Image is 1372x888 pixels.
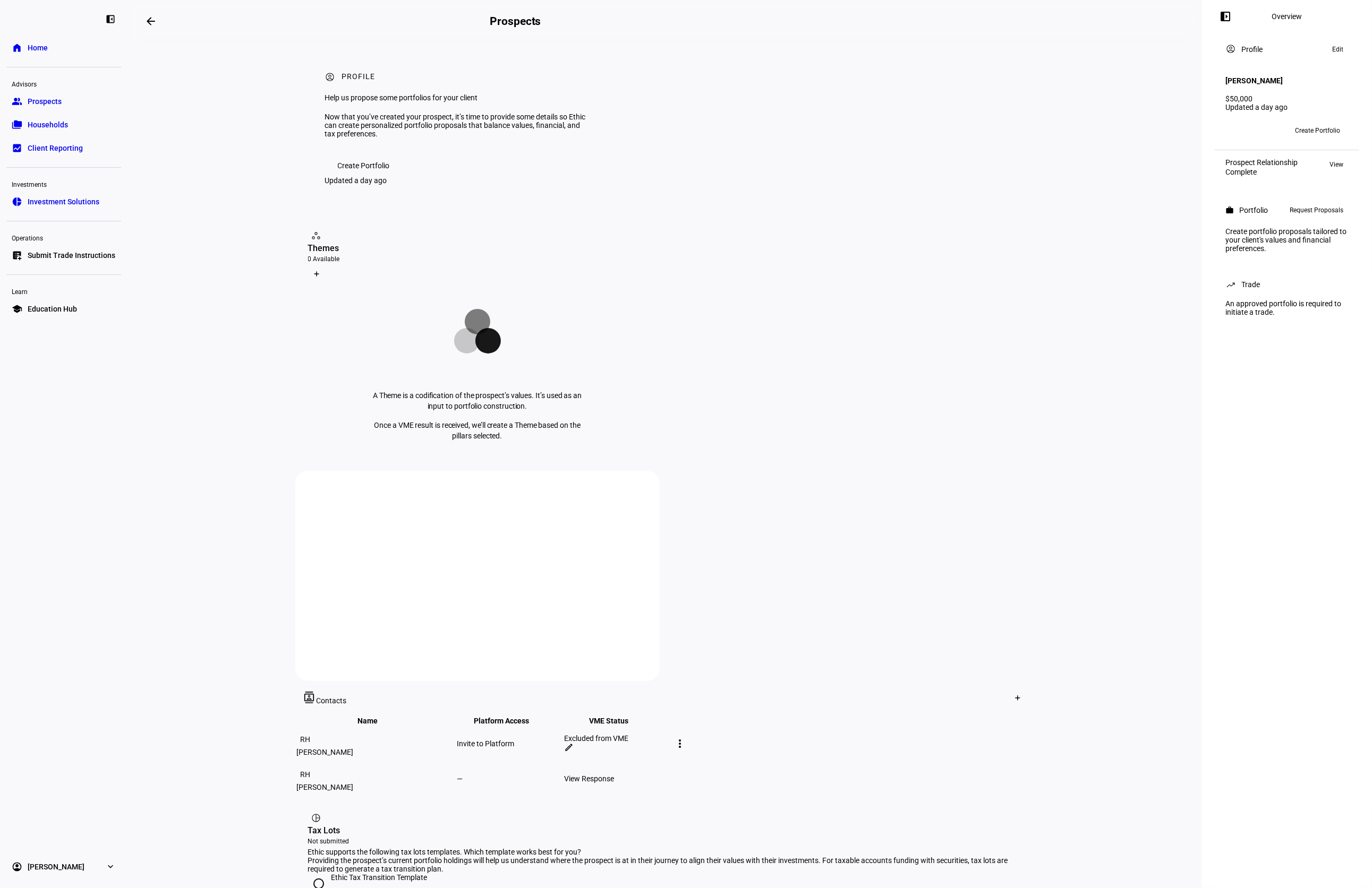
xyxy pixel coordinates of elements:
eth-mat-symbol: pie_chart [12,196,22,207]
td: — [457,762,563,796]
a: pie_chartInvestment Solutions [6,191,121,212]
div: Investments [6,176,121,191]
div: Excluded from VME [565,734,670,743]
span: Submit Trade Instructions [28,250,115,261]
span: Education Hub [28,304,77,314]
div: Complete [1225,168,1298,176]
div: Providing the prospect’s current portfolio holdings will help us understand where the prospect is... [308,856,1022,873]
div: Trade [1241,280,1260,289]
eth-panel-overview-card-header: Profile [1225,43,1349,56]
eth-mat-symbol: group [12,96,22,107]
mat-icon: account_circle [1225,44,1236,54]
span: Prospects [28,96,62,107]
div: [PERSON_NAME] [297,783,455,791]
span: Request Proposals [1290,204,1343,217]
div: Help us propose some portfolios for your client [325,93,586,102]
mat-icon: edit [565,743,574,752]
mat-icon: workspaces [311,230,322,241]
span: Investment Solutions [28,196,99,207]
div: Profile [342,72,376,83]
span: Create Portfolio [338,155,390,176]
mat-icon: trending_up [1225,279,1236,290]
div: Themes [308,242,647,255]
div: Tax Lots [308,824,1022,837]
span: Platform Access [474,717,546,725]
span: VME Status [590,717,645,725]
a: folder_copyHouseholds [6,114,121,135]
eth-mat-symbol: folder_copy [12,119,22,130]
mat-icon: contacts [304,692,317,703]
div: Learn [6,283,121,298]
mat-icon: account_circle [325,72,336,82]
div: Updated a day ago [325,176,387,185]
button: Create Portfolio [325,155,403,176]
div: 0 Available [308,255,647,263]
div: Not submitted [308,837,1022,846]
p: A Theme is a codification of the prospect’s values. It’s used as an input to portfolio construction. [366,390,589,411]
div: Profile [1241,45,1263,54]
span: RH [1230,127,1239,134]
span: View [1330,158,1343,171]
button: View [1324,158,1349,171]
mat-icon: arrow_backwards [144,15,157,28]
span: Contacts [317,696,347,705]
eth-mat-symbol: account_circle [12,861,22,872]
div: Now that you’ve created your prospect, it’s time to provide some details so Ethic can create pers... [325,113,586,138]
eth-mat-symbol: home [12,42,22,53]
div: Ethic supports the following tax lots templates. Which template works best for you? [308,848,1022,856]
a: bid_landscapeClient Reporting [6,137,121,159]
span: [PERSON_NAME] [28,861,84,872]
div: View Response [565,774,670,783]
div: RH [297,731,314,748]
span: Edit [1332,43,1343,56]
div: Portfolio [1239,206,1268,214]
span: Create Portfolio [1295,122,1340,139]
span: Client Reporting [28,143,83,153]
div: Ethic Tax Transition Template [331,873,540,882]
mat-icon: pie_chart [311,813,322,823]
div: Advisors [6,76,121,91]
div: RH [297,766,314,783]
mat-icon: work [1225,206,1234,214]
div: An approved portfolio is required to initiate a trade. [1219,295,1355,321]
div: Invite to Platform [457,739,563,748]
div: Updated a day ago [1225,103,1349,111]
div: Operations [6,230,121,245]
eth-mat-symbol: bid_landscape [12,143,22,153]
h4: [PERSON_NAME] [1225,76,1283,85]
eth-mat-symbol: list_alt_add [12,250,22,261]
button: Request Proposals [1284,204,1349,217]
eth-mat-symbol: expand_more [105,861,116,872]
eth-panel-overview-card-header: Portfolio [1225,204,1349,217]
a: groupProspects [6,91,121,112]
div: Prospect Relationship [1225,158,1298,167]
button: Edit [1327,43,1349,56]
mat-icon: more_vert [674,737,687,750]
eth-mat-symbol: left_panel_close [105,14,116,24]
a: homeHome [6,37,121,58]
eth-mat-symbol: school [12,304,22,314]
span: Home [28,42,48,53]
p: Once a VME result is received, we’ll create a Theme based on the pillars selected. [366,420,589,441]
div: $50,000 [1225,94,1349,103]
button: Create Portfolio [1286,122,1349,139]
div: Create portfolio proposals tailored to your client's values and financial preferences. [1219,223,1355,257]
div: [PERSON_NAME] [297,748,455,756]
h2: Prospects [490,15,541,28]
eth-panel-overview-card-header: Trade [1225,278,1349,291]
span: Name [358,717,394,725]
span: Households [28,119,68,130]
